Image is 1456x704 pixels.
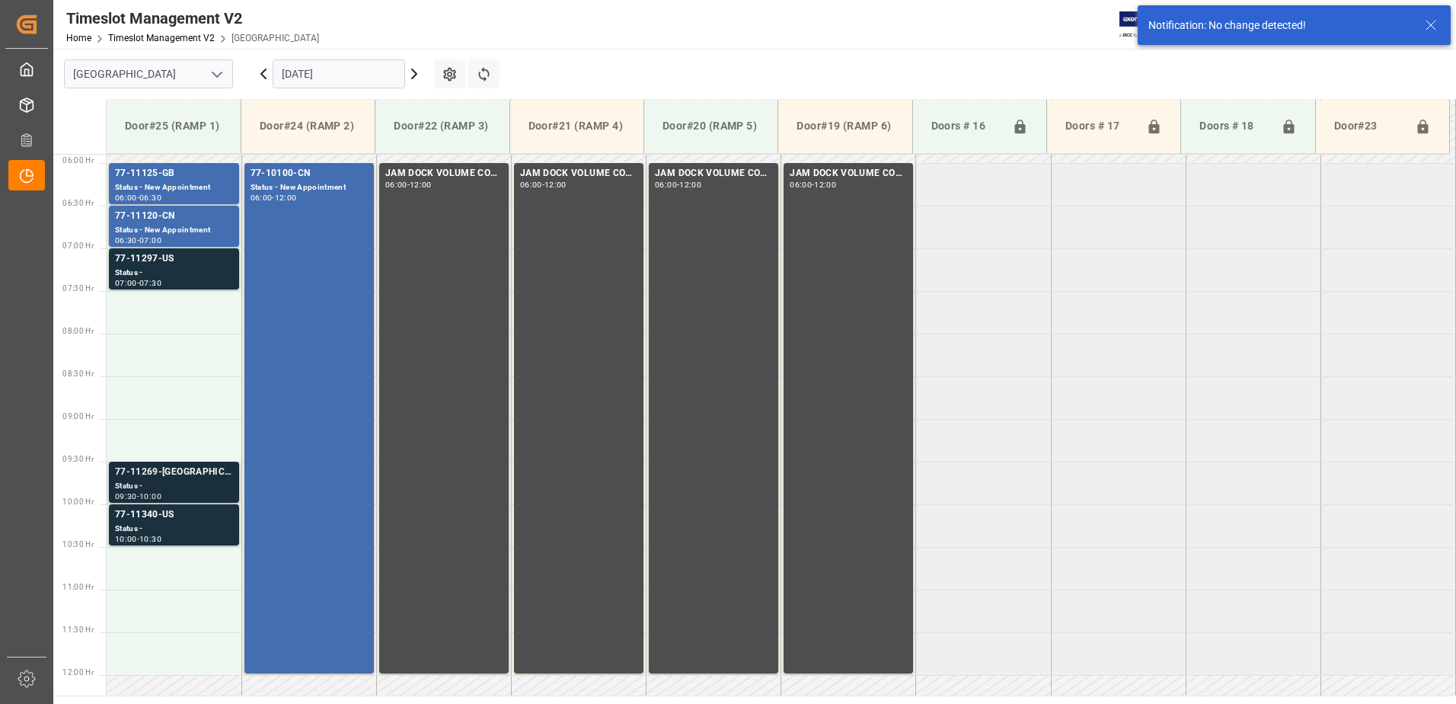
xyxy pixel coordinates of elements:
[62,370,94,378] span: 08:30 Hr
[251,194,273,201] div: 06:00
[62,540,94,549] span: 10:30 Hr
[812,181,814,188] div: -
[62,327,94,335] span: 08:00 Hr
[1193,112,1274,141] div: Doors # 18
[115,480,233,493] div: Status -
[137,493,139,500] div: -
[272,194,274,201] div: -
[115,493,137,500] div: 09:30
[62,626,94,634] span: 11:30 Hr
[139,237,161,244] div: 07:00
[62,412,94,421] span: 09:00 Hr
[814,181,836,188] div: 12:00
[139,280,161,286] div: 07:30
[139,493,161,500] div: 10:00
[66,33,91,43] a: Home
[62,284,94,293] span: 07:30 Hr
[115,536,137,542] div: 10:00
[137,280,139,286] div: -
[115,267,233,280] div: Status -
[790,112,899,140] div: Door#19 (RAMP 6)
[544,181,567,188] div: 12:00
[115,166,233,181] div: 77-11125-GB
[62,498,94,506] span: 10:00 Hr
[62,668,94,677] span: 12:00 Hr
[139,194,161,201] div: 06:30
[66,7,319,30] div: Timeslot Management V2
[925,112,1006,141] div: Doors # 16
[205,62,228,86] button: open menu
[115,237,137,244] div: 06:30
[790,166,907,181] div: JAM DOCK VOLUME CONTROL
[115,507,233,523] div: 77-11340-US
[62,199,94,207] span: 06:30 Hr
[115,465,233,480] div: 77-11269-[GEOGRAPHIC_DATA]
[656,112,765,140] div: Door#20 (RAMP 5)
[137,237,139,244] div: -
[64,59,233,88] input: Type to search/select
[251,166,368,181] div: 77-10100-CN
[385,181,407,188] div: 06:00
[407,181,410,188] div: -
[254,112,362,140] div: Door#24 (RAMP 2)
[520,166,637,181] div: JAM DOCK VOLUME CONTROL
[251,181,368,194] div: Status - New Appointment
[139,536,161,542] div: 10:30
[410,181,432,188] div: 12:00
[677,181,679,188] div: -
[62,242,94,250] span: 07:00 Hr
[115,209,233,224] div: 77-11120-CN
[1148,18,1410,34] div: Notification: No change detected!
[522,112,631,140] div: Door#21 (RAMP 4)
[62,583,94,591] span: 11:00 Hr
[273,59,405,88] input: DD.MM.YYYY
[137,536,139,542] div: -
[1328,112,1409,141] div: Door#23
[1119,11,1172,38] img: Exertis%20JAM%20-%20Email%20Logo.jpg_1722504956.jpg
[115,194,137,201] div: 06:00
[275,194,297,201] div: 12:00
[137,194,139,201] div: -
[385,166,503,181] div: JAM DOCK VOLUME CONTROL
[115,251,233,267] div: 77-11297-US
[115,181,233,194] div: Status - New Appointment
[655,166,772,181] div: JAM DOCK VOLUME CONTROL
[790,181,812,188] div: 06:00
[119,112,228,140] div: Door#25 (RAMP 1)
[655,181,677,188] div: 06:00
[115,224,233,237] div: Status - New Appointment
[115,523,233,536] div: Status -
[1059,112,1140,141] div: Doors # 17
[542,181,544,188] div: -
[62,455,94,463] span: 09:30 Hr
[679,181,701,188] div: 12:00
[520,181,542,188] div: 06:00
[62,156,94,165] span: 06:00 Hr
[115,280,137,286] div: 07:00
[388,112,497,140] div: Door#22 (RAMP 3)
[108,33,215,43] a: Timeslot Management V2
